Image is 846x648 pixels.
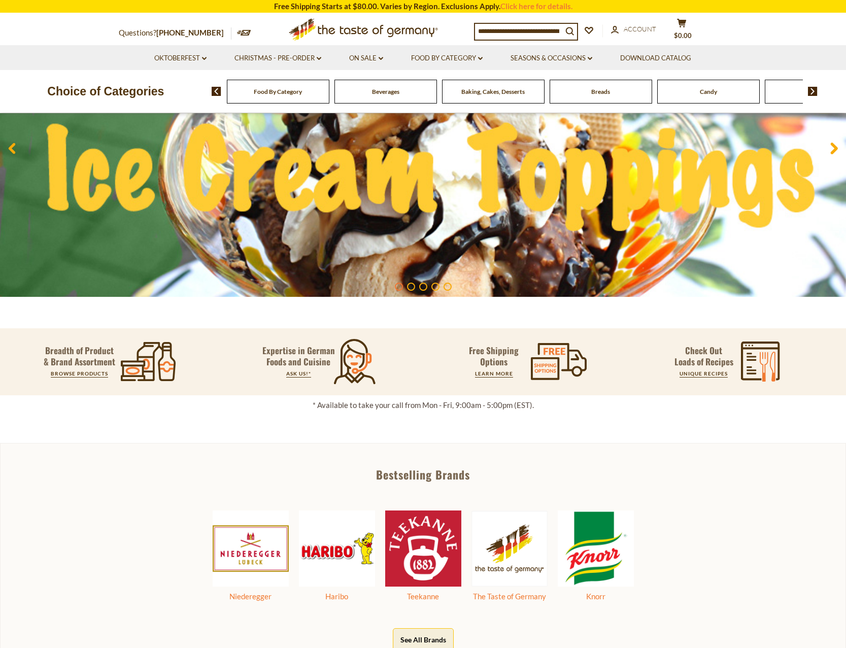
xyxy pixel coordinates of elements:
a: Beverages [372,88,399,95]
a: Baking, Cakes, Desserts [461,88,525,95]
a: LEARN MORE [475,370,513,377]
a: Food By Category [254,88,302,95]
a: Account [611,24,656,35]
a: On Sale [349,53,383,64]
img: previous arrow [212,87,221,96]
a: Food By Category [411,53,483,64]
a: Christmas - PRE-ORDER [234,53,321,64]
a: Seasons & Occasions [511,53,592,64]
img: Knorr [558,510,634,587]
div: Bestselling Brands [1,469,845,480]
a: Download Catalog [620,53,691,64]
div: Knorr [558,590,634,603]
img: Niederegger [213,510,289,587]
div: Haribo [299,590,375,603]
div: Teekanne [385,590,461,603]
button: $0.00 [667,18,697,44]
p: Questions? [119,26,231,40]
img: next arrow [808,87,818,96]
a: ASK US!* [286,370,311,377]
a: [PHONE_NUMBER] [156,28,224,37]
a: Breads [591,88,610,95]
div: The Taste of Germany [471,590,548,603]
a: Teekanne [385,579,461,603]
p: Free Shipping Options [460,345,527,367]
span: Account [624,25,656,33]
img: Haribo [299,510,375,587]
p: Breadth of Product & Brand Assortment [44,345,115,367]
span: $0.00 [674,31,692,40]
img: Teekanne [385,510,461,587]
a: Oktoberfest [154,53,207,64]
a: BROWSE PRODUCTS [51,370,108,377]
a: Knorr [558,579,634,603]
a: The Taste of Germany [471,579,548,603]
a: Candy [700,88,717,95]
div: Niederegger [213,590,289,603]
a: Click here for details. [500,2,572,11]
a: Haribo [299,579,375,603]
a: UNIQUE RECIPES [680,370,728,377]
a: Niederegger [213,579,289,603]
p: Check Out Loads of Recipes [674,345,733,367]
p: Expertise in German Foods and Cuisine [262,345,335,367]
img: The Taste of Germany [471,511,548,587]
